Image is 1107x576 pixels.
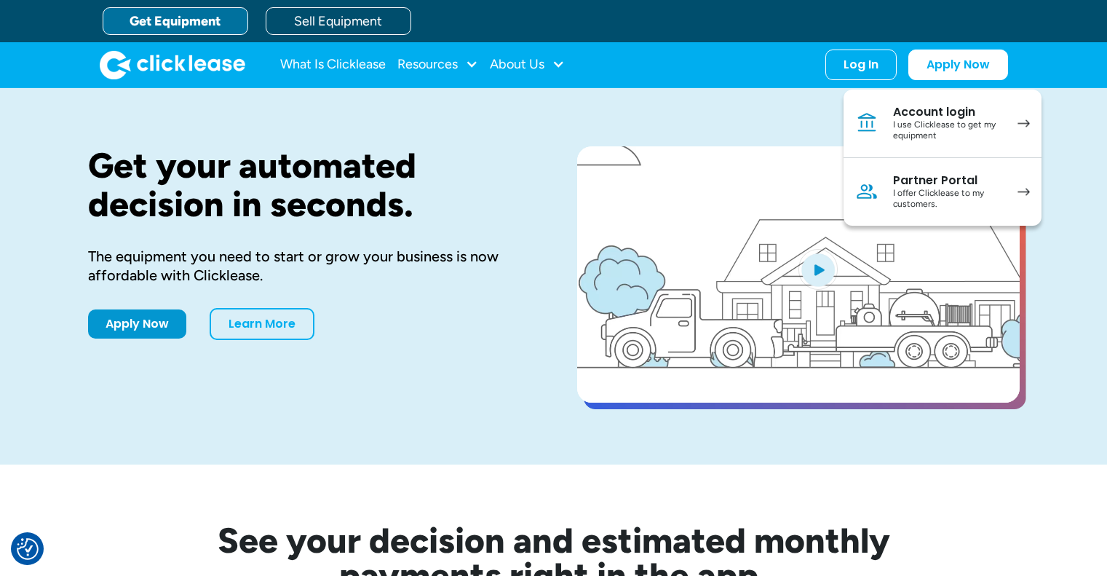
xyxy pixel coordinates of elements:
img: Revisit consent button [17,538,39,560]
div: Log In [844,58,878,72]
a: Apply Now [88,309,186,339]
img: arrow [1017,119,1030,127]
a: Sell Equipment [266,7,411,35]
a: Get Equipment [103,7,248,35]
a: Partner PortalI offer Clicklease to my customers. [844,158,1041,226]
a: Account loginI use Clicklease to get my equipment [844,90,1041,158]
img: Blue play button logo on a light blue circular background [798,249,838,290]
img: Clicklease logo [100,50,245,79]
a: home [100,50,245,79]
div: The equipment you need to start or grow your business is now affordable with Clicklease. [88,247,531,285]
button: Consent Preferences [17,538,39,560]
nav: Log In [844,90,1041,226]
div: Account login [893,105,1003,119]
div: Partner Portal [893,173,1003,188]
a: What Is Clicklease [280,50,386,79]
div: I offer Clicklease to my customers. [893,188,1003,210]
img: Bank icon [855,111,878,135]
a: Learn More [210,308,314,340]
a: Apply Now [908,50,1008,80]
img: arrow [1017,188,1030,196]
img: Person icon [855,180,878,203]
div: Resources [397,50,478,79]
div: I use Clicklease to get my equipment [893,119,1003,142]
h1: Get your automated decision in seconds. [88,146,531,224]
div: About Us [490,50,565,79]
a: open lightbox [577,146,1020,403]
